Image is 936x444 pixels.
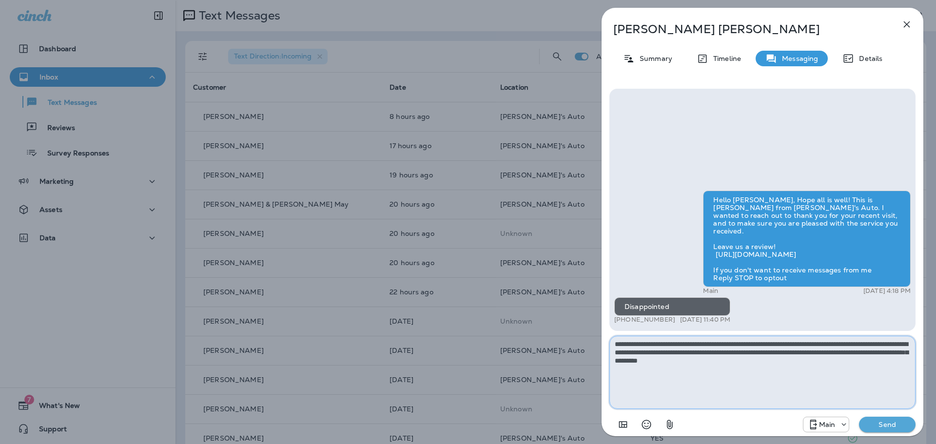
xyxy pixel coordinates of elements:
[819,421,836,428] p: Main
[867,420,908,429] p: Send
[635,55,672,62] p: Summary
[708,55,741,62] p: Timeline
[863,287,911,295] p: [DATE] 4:18 PM
[614,297,730,316] div: Disappointed
[859,417,916,432] button: Send
[803,419,849,430] div: +1 (941) 231-4423
[703,191,911,287] div: Hello [PERSON_NAME], Hope all is well! This is [PERSON_NAME] from [PERSON_NAME]'s Auto. I wanted ...
[703,287,718,295] p: Main
[777,55,818,62] p: Messaging
[614,316,675,324] p: [PHONE_NUMBER]
[613,22,879,36] p: [PERSON_NAME] [PERSON_NAME]
[854,55,882,62] p: Details
[613,415,633,434] button: Add in a premade template
[637,415,656,434] button: Select an emoji
[680,316,730,324] p: [DATE] 11:40 PM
